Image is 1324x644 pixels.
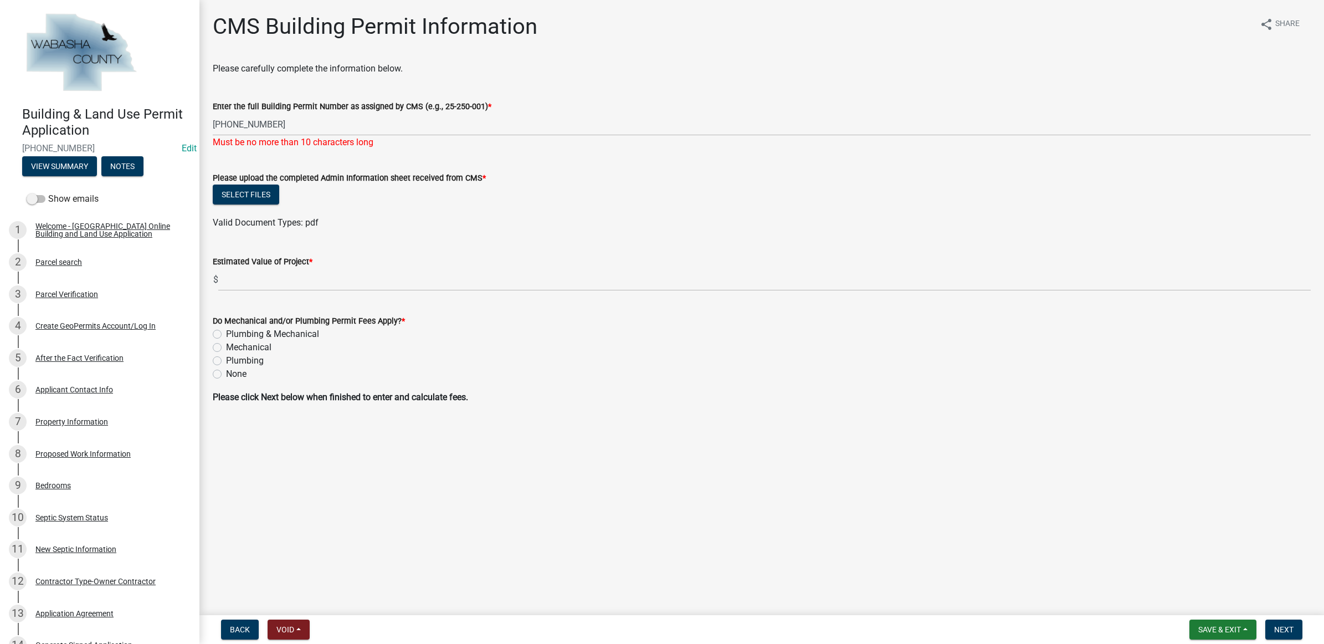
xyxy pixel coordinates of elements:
span: [PHONE_NUMBER] [22,143,177,154]
div: 1 [9,221,27,239]
label: Enter the full Building Permit Number as assigned by CMS (e.g., 25-250-001) [213,103,491,111]
div: New Septic Information [35,545,116,553]
span: $ [213,268,219,291]
img: Wabasha County, Minnesota [22,12,140,95]
button: Notes [101,156,143,176]
button: Void [268,620,310,640]
div: Property Information [35,418,108,426]
span: Valid Document Types: pdf [213,217,319,228]
label: Plumbing [226,354,264,367]
p: Please carefully complete the information below. [213,62,1311,75]
label: Plumbing & Mechanical [226,328,319,341]
div: 10 [9,509,27,527]
div: After the Fact Verification [35,354,124,362]
div: 12 [9,573,27,590]
a: Edit [182,143,197,154]
div: Parcel search [35,258,82,266]
div: Bedrooms [35,482,71,489]
button: Save & Exit [1189,620,1256,640]
strong: Please click Next below when finished to enter and calculate fees. [213,392,468,402]
div: Application Agreement [35,610,114,617]
button: Next [1265,620,1302,640]
button: shareShare [1251,13,1308,35]
div: 5 [9,349,27,367]
div: 7 [9,413,27,431]
h1: CMS Building Permit Information [213,13,537,40]
label: Do Mechanical and/or Plumbing Permit Fees Apply? [213,318,405,325]
div: 11 [9,540,27,558]
label: Please upload the completed Admin Information sheet received from CMS [213,175,486,182]
div: Proposed Work Information [35,450,131,458]
div: 13 [9,605,27,622]
wm-modal-confirm: Notes [101,162,143,171]
div: Create GeoPermits Account/Log In [35,322,156,330]
div: Parcel Verification [35,290,98,298]
wm-modal-confirm: Summary [22,162,97,171]
span: Void [276,625,294,634]
span: Back [230,625,250,634]
button: View Summary [22,156,97,176]
span: Save & Exit [1198,625,1241,634]
div: Welcome - [GEOGRAPHIC_DATA] Online Building and Land Use Application [35,222,182,238]
div: Septic System Status [35,514,108,522]
span: Next [1274,625,1294,634]
h4: Building & Land Use Permit Application [22,106,191,139]
div: 8 [9,445,27,463]
i: share [1260,18,1273,31]
div: Contractor Type-Owner Contractor [35,577,156,585]
wm-modal-confirm: Edit Application Number [182,143,197,154]
div: 3 [9,285,27,303]
div: 4 [9,317,27,335]
label: Mechanical [226,341,271,354]
label: None [226,367,247,381]
label: Estimated Value of Project [213,258,312,266]
button: Select files [213,185,279,205]
label: Show emails [27,192,99,206]
div: 9 [9,477,27,494]
div: 2 [9,253,27,271]
div: 6 [9,381,27,398]
div: Must be no more than 10 characters long [213,136,1311,149]
button: Back [221,620,259,640]
span: Share [1275,18,1300,31]
div: Applicant Contact Info [35,386,113,393]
